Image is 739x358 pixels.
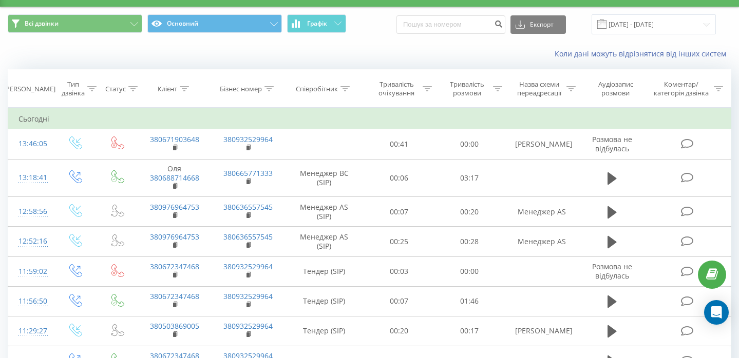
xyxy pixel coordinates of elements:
td: Тендер (SIP) [285,286,364,316]
a: 380976964753 [150,232,199,242]
div: 13:18:41 [18,168,43,188]
td: Менеджер AS [505,227,578,256]
div: 11:56:50 [18,291,43,311]
a: 380636557545 [223,232,273,242]
td: 00:20 [434,197,505,227]
span: Розмова не відбулась [592,134,632,153]
input: Пошук за номером [396,15,505,34]
div: [PERSON_NAME] [4,85,55,93]
div: 11:59:02 [18,262,43,282]
div: 13:46:05 [18,134,43,154]
div: 11:29:27 [18,321,43,341]
button: Основний [147,14,282,33]
button: Графік [287,14,346,33]
div: Клієнт [158,85,177,93]
a: 380932529964 [223,262,273,271]
span: Всі дзвінки [25,19,59,28]
button: Всі дзвінки [8,14,142,33]
td: Менеджер ВС (SIP) [285,159,364,197]
td: 01:46 [434,286,505,316]
span: Розмова не відбулась [592,262,632,281]
td: 00:28 [434,227,505,256]
td: 00:06 [364,159,434,197]
td: Тендер (SIP) [285,316,364,346]
td: 00:00 [434,256,505,286]
button: Експорт [510,15,566,34]
td: 00:17 [434,316,505,346]
td: Менеджер AS (SIP) [285,197,364,227]
div: 12:52:16 [18,231,43,251]
a: 380665771333 [223,168,273,178]
div: Аудіозапис розмови [588,80,643,97]
div: Тривалість розмови [444,80,491,97]
div: Статус [105,85,126,93]
td: 00:07 [364,286,434,316]
a: 380636557545 [223,202,273,212]
td: Менеджер AS (SIP) [285,227,364,256]
div: 12:58:56 [18,202,43,222]
div: Співробітник [296,85,338,93]
span: Графік [307,20,327,27]
td: 00:20 [364,316,434,346]
div: Тривалість очікування [373,80,420,97]
a: 380688714668 [150,173,199,183]
a: 380672347468 [150,291,199,301]
a: 380976964753 [150,202,199,212]
a: 380932529964 [223,291,273,301]
div: Назва схеми переадресації [514,80,564,97]
a: 380671903648 [150,134,199,144]
div: Тип дзвінка [62,80,85,97]
a: Коли дані можуть відрізнятися вiд інших систем [555,49,731,58]
div: Коментар/категорія дзвінка [651,80,711,97]
td: Оля [138,159,211,197]
a: 380672347468 [150,262,199,271]
td: [PERSON_NAME] [505,316,578,346]
div: Open Intercom Messenger [704,300,729,325]
td: 00:00 [434,129,505,159]
td: Тендер (SIP) [285,256,364,286]
td: Сьогодні [8,109,731,129]
a: 380503869005 [150,321,199,331]
div: Бізнес номер [220,85,262,93]
td: Менеджер AS [505,197,578,227]
td: 00:03 [364,256,434,286]
td: 03:17 [434,159,505,197]
a: 380932529964 [223,134,273,144]
td: [PERSON_NAME] [505,129,578,159]
td: 00:25 [364,227,434,256]
a: 380932529964 [223,321,273,331]
td: 00:07 [364,197,434,227]
td: 00:41 [364,129,434,159]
